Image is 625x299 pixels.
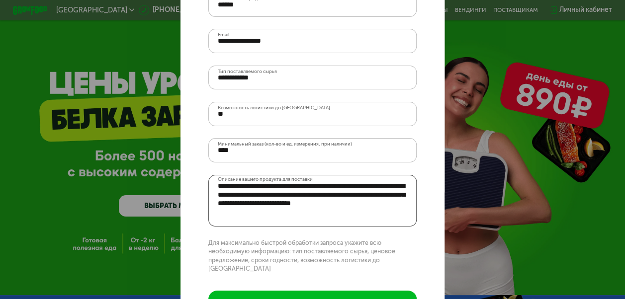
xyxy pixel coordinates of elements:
[218,105,330,110] label: Возможность логистики до [GEOGRAPHIC_DATA]
[218,32,230,37] label: Email
[218,142,352,147] label: Минимальный заказ (кол-во и ед. измерения, при наличии)
[208,239,417,274] p: Для максимально быстрой обработки запроса укажите всю необходимую информацию: тип поставляемого с...
[218,175,313,184] label: Описание вашего продукта для поставки
[218,69,277,74] label: Тип поставляемого сырья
